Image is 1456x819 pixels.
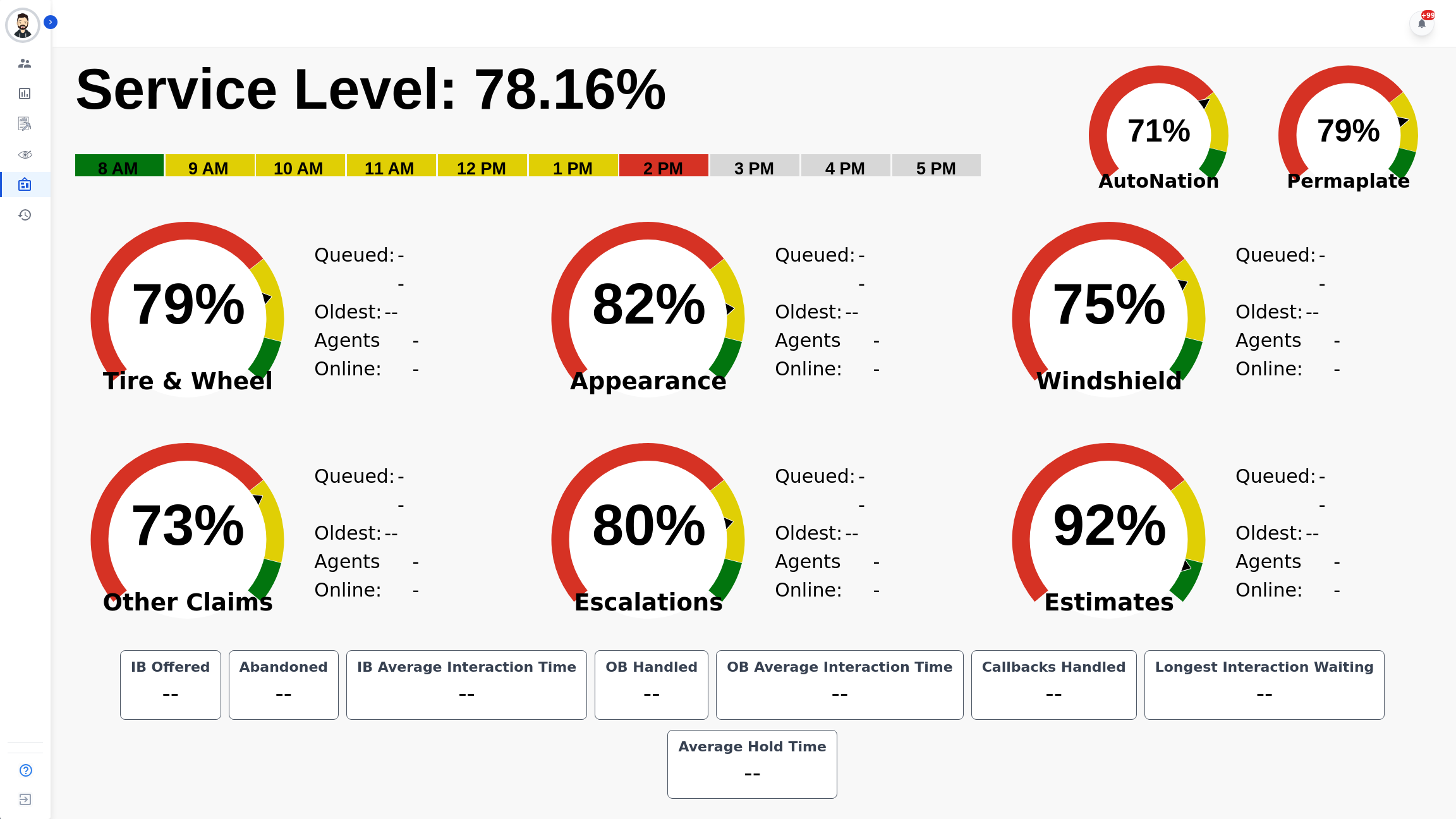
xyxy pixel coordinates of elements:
[1127,113,1191,149] text: 71%
[1064,167,1254,195] span: AutoNation
[1153,658,1377,676] div: Longest Interaction Waiting
[397,241,409,298] span: --
[522,597,775,609] span: Escalations
[397,462,409,519] span: --
[314,547,422,604] div: Agents Online:
[274,159,324,178] text: 10 AM
[553,159,593,178] text: 1 PM
[775,547,882,604] div: Agents Online:
[412,326,422,383] span: --
[61,375,314,388] span: Tire & Wheel
[128,658,213,676] div: IB Offered
[1421,10,1435,20] div: +99
[775,519,870,547] div: Oldest:
[412,547,422,604] span: --
[237,676,331,712] div: --
[237,658,331,676] div: Abandoned
[592,494,706,557] text: 80%
[724,676,955,712] div: --
[1235,547,1343,604] div: Agents Online:
[61,597,314,609] span: Other Claims
[131,272,245,336] text: 79%
[916,159,956,178] text: 5 PM
[8,10,38,40] img: Bordered avatar
[724,658,955,676] div: OB Average Interaction Time
[98,159,138,178] text: 8 AM
[1235,326,1343,383] div: Agents Online:
[314,298,409,326] div: Oldest:
[522,375,775,388] span: Appearance
[775,462,870,519] div: Queued:
[131,494,245,557] text: 73%
[603,658,700,676] div: OB Handled
[1235,519,1330,547] div: Oldest:
[1333,326,1343,383] span: --
[1317,113,1380,149] text: 79%
[643,159,683,178] text: 2 PM
[314,326,422,383] div: Agents Online:
[734,159,774,178] text: 3 PM
[384,298,398,326] span: --
[775,241,870,298] div: Queued:
[1319,462,1330,519] span: --
[314,241,409,298] div: Queued:
[1235,241,1330,298] div: Queued:
[983,597,1235,609] span: Estimates
[128,676,213,712] div: --
[592,272,706,336] text: 82%
[1306,298,1319,326] span: --
[845,519,859,547] span: --
[365,159,415,178] text: 11 AM
[1319,241,1330,298] span: --
[1235,462,1330,519] div: Queued:
[355,658,579,676] div: IB Average Interaction Time
[873,326,882,383] span: --
[980,658,1129,676] div: Callbacks Handled
[1235,298,1330,326] div: Oldest:
[845,298,859,326] span: --
[858,241,870,298] span: --
[384,519,398,547] span: --
[314,462,409,519] div: Queued:
[825,159,865,178] text: 4 PM
[775,326,882,383] div: Agents Online:
[355,676,579,712] div: --
[188,159,229,178] text: 9 AM
[775,298,870,326] div: Oldest:
[858,462,870,519] span: --
[1254,167,1443,195] span: Permaplate
[980,676,1129,712] div: --
[74,55,1056,197] svg: Service Level: 0%
[457,159,506,178] text: 12 PM
[314,519,409,547] div: Oldest:
[1053,494,1167,557] text: 92%
[676,756,828,791] div: --
[676,738,828,756] div: Average Hold Time
[75,58,667,121] text: Service Level: 78.16%
[1306,519,1319,547] span: --
[1153,676,1377,712] div: --
[873,547,882,604] span: --
[1333,547,1343,604] span: --
[1052,272,1166,336] text: 75%
[603,676,700,712] div: --
[983,375,1235,388] span: Windshield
